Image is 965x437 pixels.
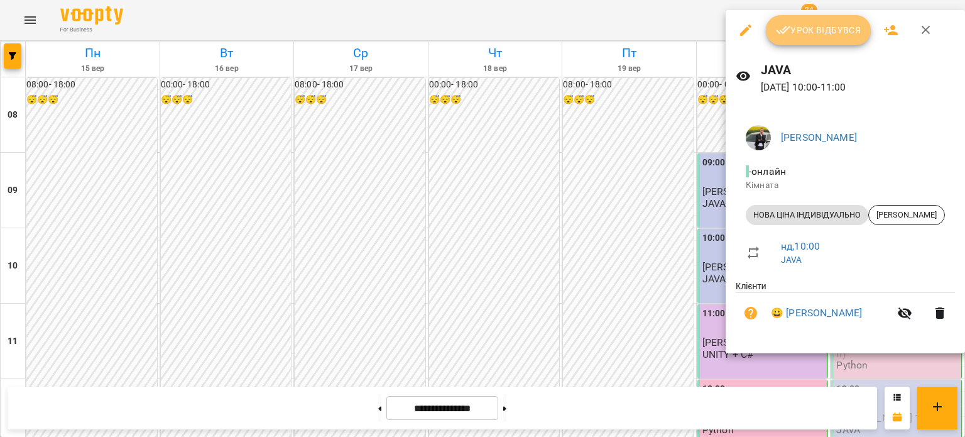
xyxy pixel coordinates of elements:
[746,165,788,177] span: - онлайн
[771,306,862,321] a: 😀 [PERSON_NAME]
[868,205,945,225] div: [PERSON_NAME]
[746,125,771,150] img: a92d573242819302f0c564e2a9a4b79e.jpg
[746,209,868,221] span: НОВА ЦІНА ІНДИВІДУАЛЬНО
[781,131,857,143] a: [PERSON_NAME]
[761,60,955,80] h6: JAVA
[736,298,766,328] button: Візит ще не сплачено. Додати оплату?
[869,209,944,221] span: [PERSON_NAME]
[736,280,955,338] ul: Клієнти
[746,179,945,192] p: Кімната
[761,80,955,95] p: [DATE] 10:00 - 11:00
[776,23,861,38] span: Урок відбувся
[766,15,871,45] button: Урок відбувся
[781,240,820,252] a: нд , 10:00
[781,255,802,265] a: JAVA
